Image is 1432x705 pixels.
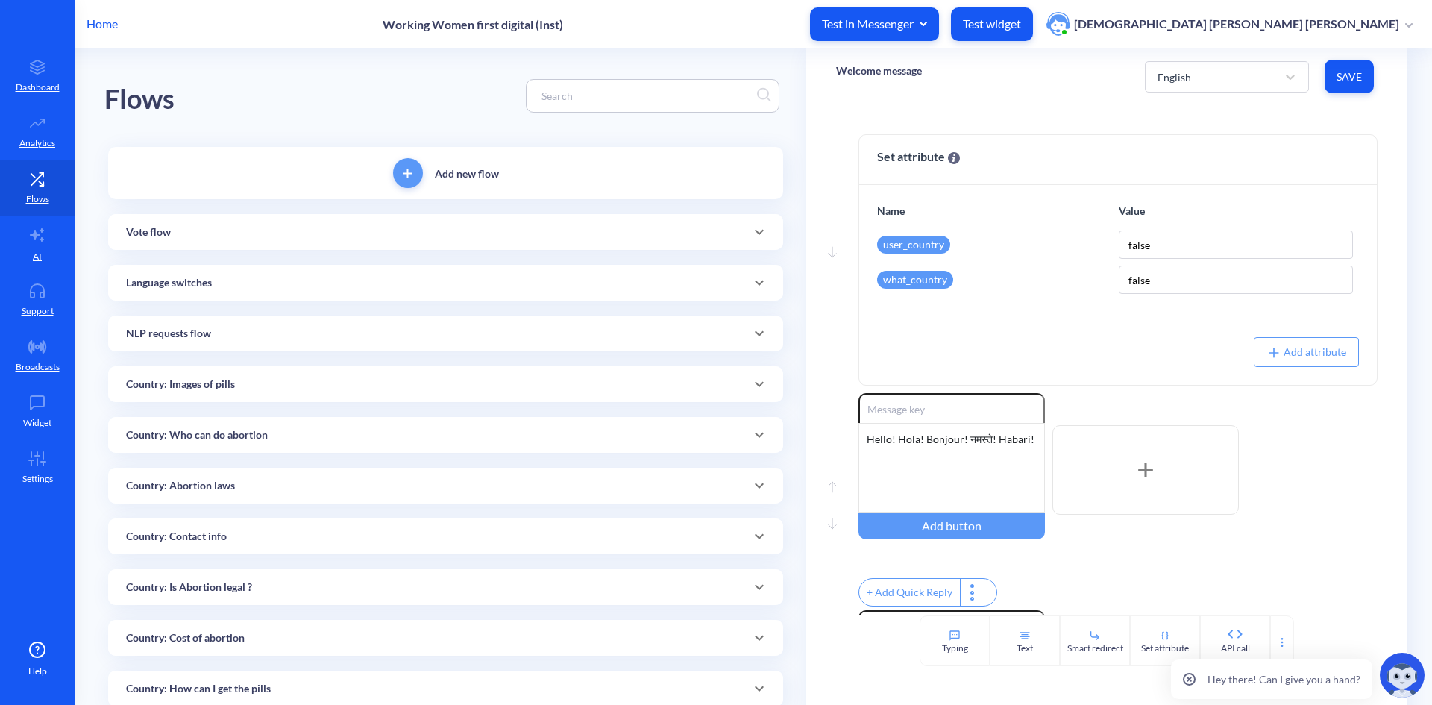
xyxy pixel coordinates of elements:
[126,275,212,291] p: Language switches
[1266,345,1346,358] span: Add attribute
[877,271,953,289] div: what_country
[126,630,245,646] p: Country: Cost of abortion
[22,472,53,486] p: Settings
[435,166,499,181] p: Add new flow
[858,513,1045,539] div: Add button
[383,17,563,31] p: Working Women first digital (Inst)
[126,427,268,443] p: Country: Who can do abortion
[393,158,423,188] button: add
[23,416,51,430] p: Widget
[1221,642,1250,655] div: API call
[822,16,927,32] span: Test in Messenger
[1208,671,1360,687] p: Hey there! Can I give you a hand?
[951,7,1033,41] button: Test widget
[1039,10,1420,37] button: user photo[DEMOGRAPHIC_DATA] [PERSON_NAME] [PERSON_NAME]
[108,468,783,504] div: Country: Abortion laws
[108,214,783,250] div: Vote flow
[126,377,235,392] p: Country: Images of pills
[810,7,939,41] button: Test in Messenger
[108,417,783,453] div: Country: Who can do abortion
[28,665,47,678] span: Help
[108,265,783,301] div: Language switches
[16,360,60,374] p: Broadcasts
[877,203,1111,219] p: Name
[126,681,271,697] p: Country: How can I get the pills
[1046,12,1070,36] img: user photo
[108,316,783,351] div: NLP requests flow
[26,192,49,206] p: Flows
[858,610,1045,640] input: Message key
[877,236,950,254] div: user_country
[16,81,60,94] p: Dashboard
[104,78,175,121] div: Flows
[859,579,960,606] div: + Add Quick Reply
[1074,16,1399,32] p: [DEMOGRAPHIC_DATA] [PERSON_NAME] [PERSON_NAME]
[1325,60,1374,93] button: Save
[33,250,42,263] p: AI
[126,478,235,494] p: Country: Abortion laws
[108,366,783,402] div: Country: Images of pills
[1158,69,1191,84] div: English
[858,423,1045,513] div: Hello! Hola! Bonjour! नमस्ते! Habari!
[22,304,54,318] p: Support
[1017,642,1033,655] div: Text
[877,148,960,166] span: Set attribute
[1119,231,1353,259] input: none
[126,580,252,595] p: Country: Is Abortion legal ?
[126,225,171,240] p: Vote flow
[108,518,783,554] div: Country: Contact info
[1119,266,1353,294] input: none
[942,642,968,655] div: Typing
[19,137,55,150] p: Analytics
[1380,653,1425,698] img: copilot-icon.svg
[534,87,757,104] input: Search
[108,620,783,656] div: Country: Cost of abortion
[858,393,1045,423] input: Message key
[126,326,211,342] p: NLP requests flow
[1067,642,1123,655] div: Smart redirect
[963,16,1021,31] p: Test widget
[87,15,118,33] p: Home
[1141,642,1189,655] div: Set attribute
[1119,203,1353,219] p: Value
[126,529,227,545] p: Country: Contact info
[1337,69,1362,84] span: Save
[836,63,922,78] p: Welcome message
[108,569,783,605] div: Country: Is Abortion legal ?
